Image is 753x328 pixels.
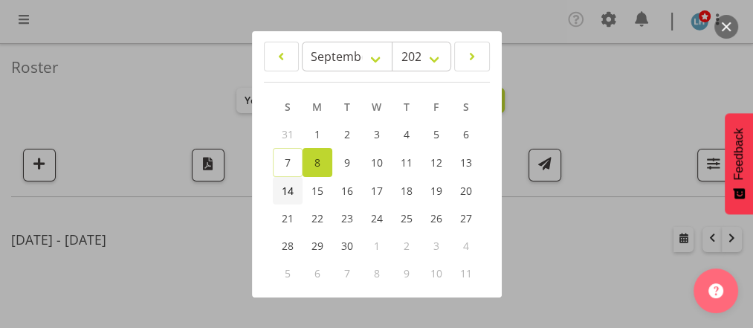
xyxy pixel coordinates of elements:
span: 7 [285,155,291,170]
span: 5 [433,127,439,141]
span: 5 [285,266,291,280]
span: 16 [341,184,353,198]
span: S [285,100,291,114]
button: Feedback - Show survey [725,113,753,214]
span: 10 [430,266,442,280]
span: 27 [460,211,472,225]
span: 31 [282,127,294,141]
span: 17 [371,184,383,198]
span: 29 [311,239,323,253]
span: 22 [311,211,323,225]
span: 14 [282,184,294,198]
span: 6 [314,266,320,280]
span: 8 [314,155,320,170]
span: T [344,100,350,114]
span: T [404,100,410,114]
span: 19 [430,184,442,198]
span: F [433,100,439,114]
span: 10 [371,155,383,170]
span: 4 [463,239,469,253]
span: 21 [282,211,294,225]
img: help-xxl-2.png [708,283,723,298]
span: 18 [401,184,413,198]
span: 12 [430,155,442,170]
span: 2 [344,127,350,141]
span: 8 [374,266,380,280]
span: 2 [404,239,410,253]
span: 11 [401,155,413,170]
span: W [372,100,381,114]
span: 3 [374,127,380,141]
span: S [463,100,469,114]
span: 3 [433,239,439,253]
span: 6 [463,127,469,141]
span: 24 [371,211,383,225]
span: 9 [404,266,410,280]
span: Feedback [732,128,746,180]
span: 7 [344,266,350,280]
span: 20 [460,184,472,198]
span: 1 [374,239,380,253]
span: 28 [282,239,294,253]
span: 26 [430,211,442,225]
span: 25 [401,211,413,225]
span: 4 [404,127,410,141]
span: 15 [311,184,323,198]
span: 30 [341,239,353,253]
span: 11 [460,266,472,280]
span: 23 [341,211,353,225]
span: 1 [314,127,320,141]
span: 13 [460,155,472,170]
span: 9 [344,155,350,170]
span: M [312,100,322,114]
